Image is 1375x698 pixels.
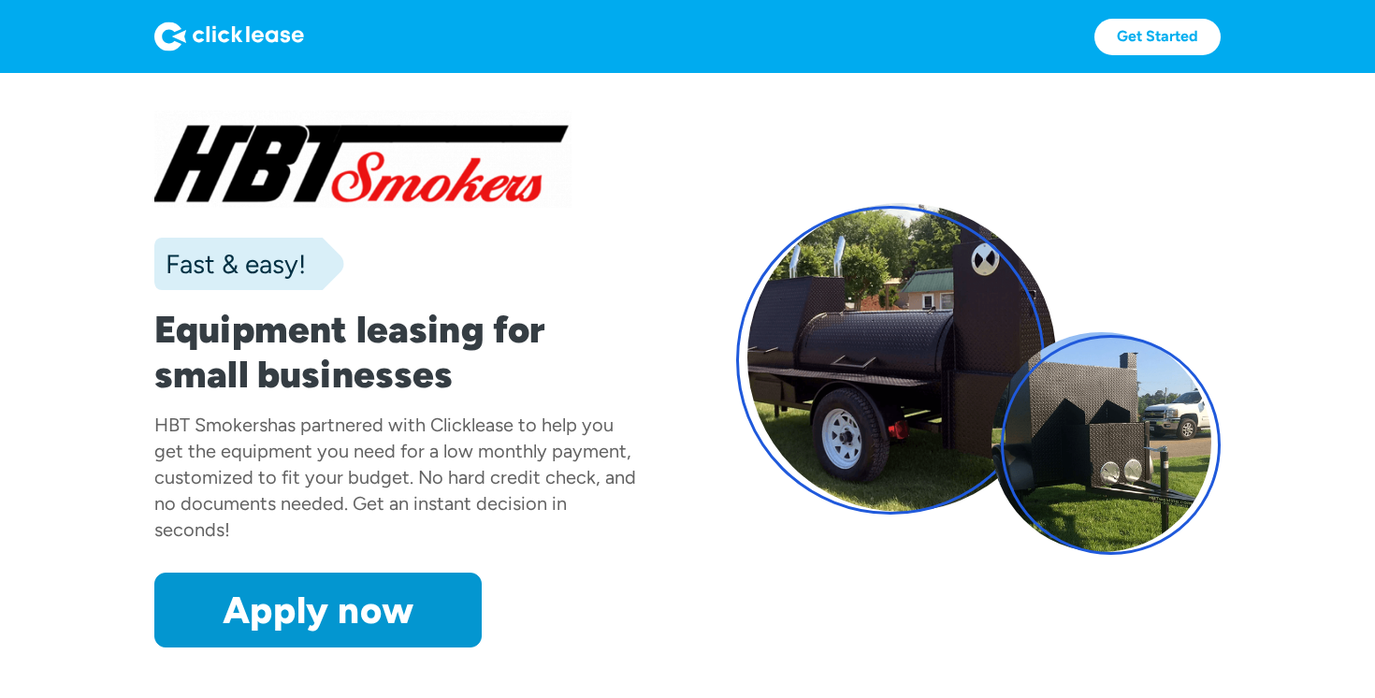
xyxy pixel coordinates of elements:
[154,22,304,51] img: Logo
[154,245,306,283] div: Fast & easy!
[154,307,639,397] h1: Equipment leasing for small businesses
[1094,19,1221,55] a: Get Started
[154,414,636,541] div: has partnered with Clicklease to help you get the equipment you need for a low monthly payment, c...
[154,573,482,647] a: Apply now
[154,414,268,436] div: HBT Smokers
